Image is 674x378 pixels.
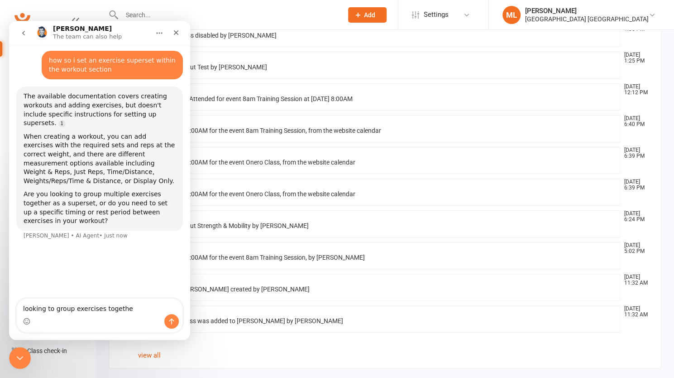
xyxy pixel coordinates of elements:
[40,35,167,53] div: how so i set an exercise superset within the workout section
[620,147,650,159] time: [DATE] 6:39 PM
[348,7,387,23] button: Add
[620,179,650,191] time: [DATE] 6:39 PM
[14,297,21,304] button: Emoji picker
[142,222,616,230] div: Enrolled in workout Strength & Mobility by [PERSON_NAME]
[138,351,161,359] a: view all
[12,341,96,361] a: Class kiosk mode
[620,274,650,286] time: [DATE] 11:32 AM
[142,63,616,71] div: Enrolled in workout Test by [PERSON_NAME]
[155,293,170,308] button: Send a message…
[364,11,375,19] span: Add
[11,9,33,32] a: Clubworx
[142,32,616,39] div: Mobile app access disabled by [PERSON_NAME]
[142,95,616,103] div: Booking marked Attended for event 8am Training Session at [DATE] 8:00AM
[14,169,167,204] div: Are you looking to group multiple exercises together as a superset, or do you need to set up a sp...
[620,211,650,223] time: [DATE] 6:24 PM
[8,278,173,293] textarea: Message…
[33,30,174,58] div: how so i set an exercise superset within the workout section
[142,286,616,293] div: New Member [PERSON_NAME] created by [PERSON_NAME]
[620,306,650,318] time: [DATE] 11:32 AM
[7,66,174,210] div: The available documentation covers creating workouts and adding exercises, but doesn't include sp...
[49,99,57,107] a: Source reference 143741:
[142,190,616,198] div: Booked: [DATE] 8:00AM for the event Onero Class, from the website calendar
[620,52,650,64] time: [DATE] 1:25 PM
[525,7,649,15] div: [PERSON_NAME]
[502,6,521,24] div: ML
[9,21,190,340] iframe: Intercom live chat
[142,159,616,166] div: Booked: [DATE] 8:00AM for the event Onero Class, from the website calendar
[620,116,650,127] time: [DATE] 6:40 PM
[119,9,336,21] input: Search...
[14,212,119,218] div: [PERSON_NAME] • AI Agent • Just now
[14,71,167,107] div: The available documentation covers creating workouts and adding exercises, but doesn't include sp...
[525,15,649,23] div: [GEOGRAPHIC_DATA] [GEOGRAPHIC_DATA]
[620,84,650,96] time: [DATE] 12:12 PM
[142,127,616,135] div: Booked: [DATE] 8:00AM for the event 8am Training Session, from the website calendar
[142,317,616,325] div: Rehab Gym Access was added to [PERSON_NAME] by [PERSON_NAME]
[14,111,167,165] div: When creating a workout, you can add exercises with the required sets and reps at the correct wei...
[27,347,67,354] div: Class check-in
[9,347,31,369] iframe: Intercom live chat
[424,5,449,25] span: Settings
[620,242,650,254] time: [DATE] 5:02 PM
[142,254,616,262] div: Booked: [DATE] 8:00AM for the event 8am Training Session, by [PERSON_NAME]
[7,66,174,230] div: Toby says…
